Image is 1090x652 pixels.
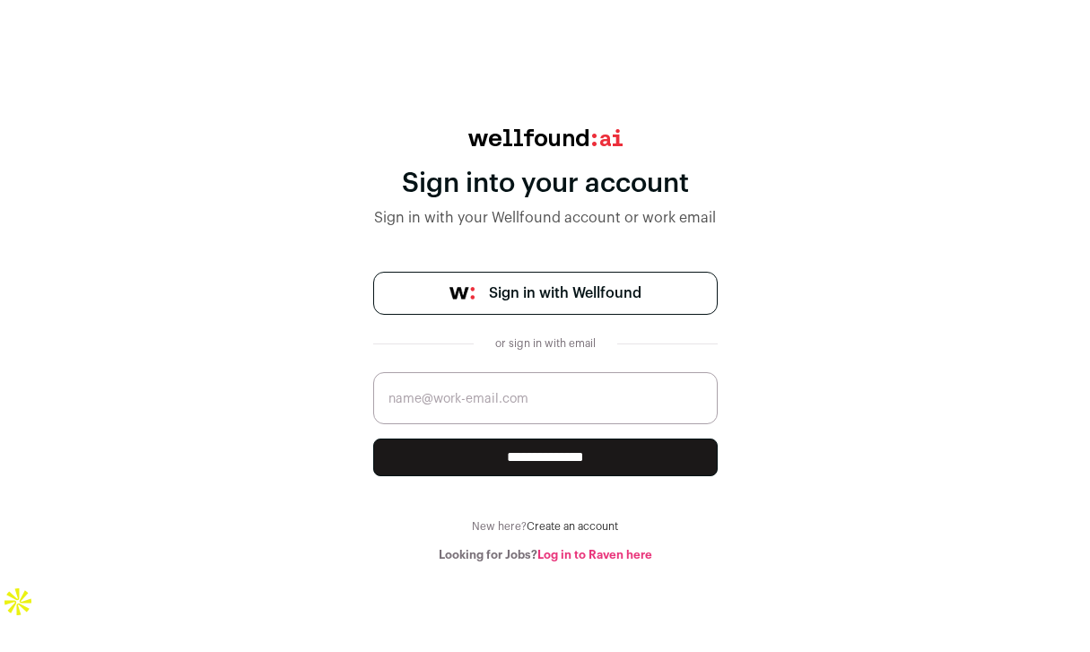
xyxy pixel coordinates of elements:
[488,336,603,351] div: or sign in with email
[373,372,718,424] input: name@work-email.com
[489,283,641,304] span: Sign in with Wellfound
[527,521,618,532] a: Create an account
[373,272,718,315] a: Sign in with Wellfound
[468,129,623,146] img: wellfound:ai
[373,168,718,200] div: Sign into your account
[373,207,718,229] div: Sign in with your Wellfound account or work email
[537,549,652,561] a: Log in to Raven here
[449,287,475,300] img: wellfound-symbol-flush-black-fb3c872781a75f747ccb3a119075da62bfe97bd399995f84a933054e44a575c4.png
[373,548,718,562] div: Looking for Jobs?
[373,519,718,534] div: New here?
